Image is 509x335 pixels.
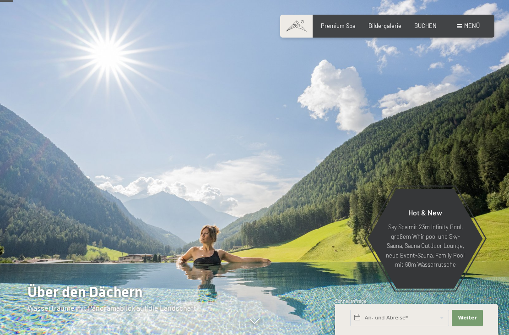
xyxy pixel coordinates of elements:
[335,298,367,304] span: Schnellanfrage
[408,208,442,217] span: Hot & New
[464,22,480,29] span: Menü
[367,188,483,289] a: Hot & New Sky Spa mit 23m Infinity Pool, großem Whirlpool und Sky-Sauna, Sauna Outdoor Lounge, ne...
[458,314,477,322] span: Weiter
[385,222,465,269] p: Sky Spa mit 23m Infinity Pool, großem Whirlpool und Sky-Sauna, Sauna Outdoor Lounge, neue Event-S...
[321,22,356,29] a: Premium Spa
[414,22,437,29] a: BUCHEN
[368,22,401,29] a: Bildergalerie
[452,310,483,326] button: Weiter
